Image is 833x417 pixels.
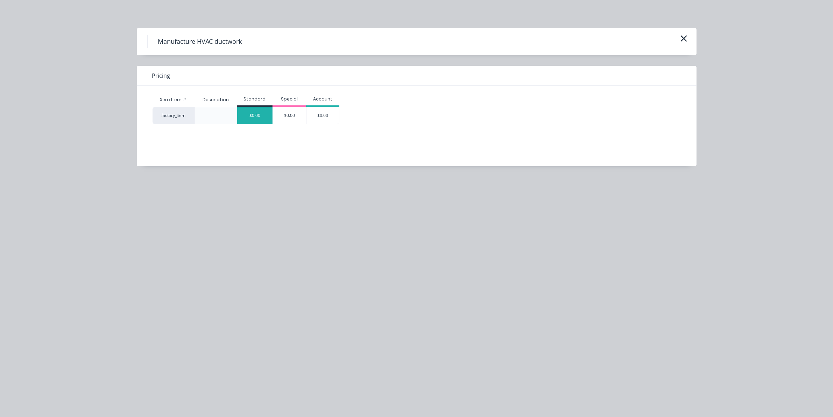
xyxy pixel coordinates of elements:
[197,91,234,109] div: Description
[152,71,170,80] span: Pricing
[306,107,339,124] div: $0.00
[237,107,273,124] div: $0.00
[153,93,195,107] div: Xero Item #
[237,96,273,102] div: Standard
[306,96,340,102] div: Account
[147,35,253,48] h4: Manufacture HVAC ductwork
[273,96,306,102] div: Special
[273,107,306,124] div: $0.00
[153,107,195,124] div: factory_item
